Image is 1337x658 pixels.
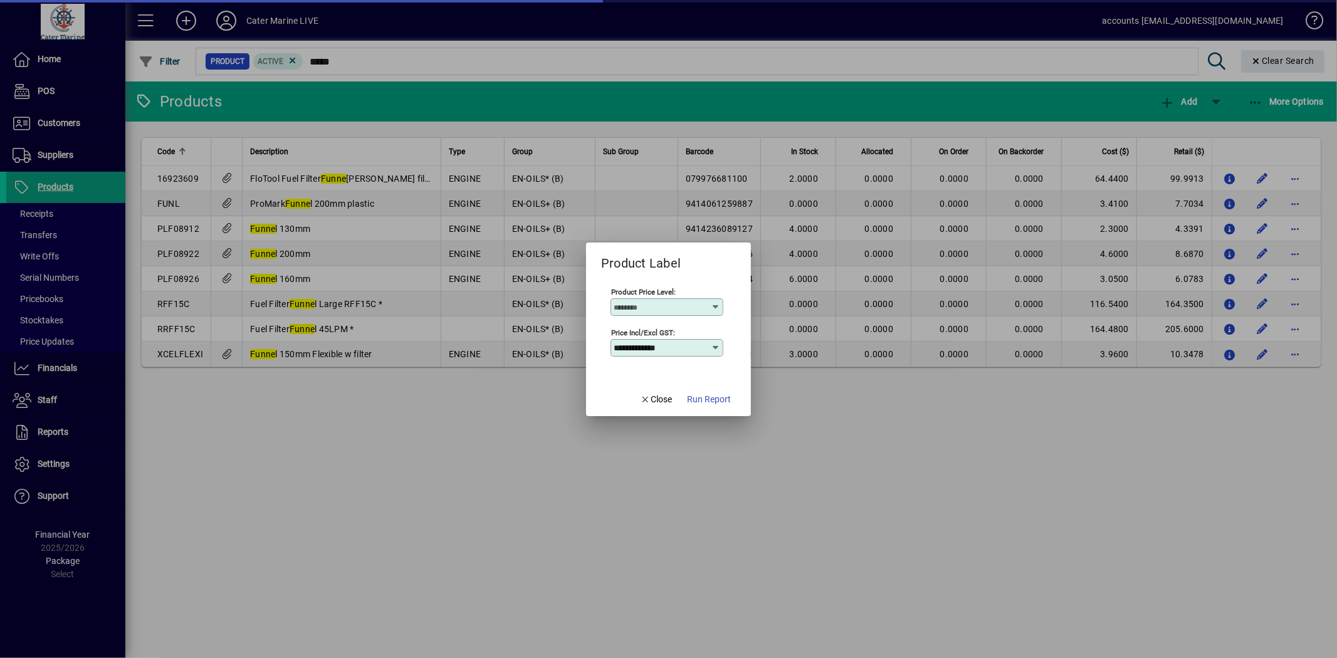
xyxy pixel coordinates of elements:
span: Close [640,393,673,406]
mat-label: Product Price Level: [611,287,676,296]
mat-label: Price Incl/Excl GST: [611,328,675,337]
button: Close [635,389,678,411]
button: Run Report [682,389,736,411]
span: Run Report [687,393,731,406]
h2: Product Label [586,243,696,273]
